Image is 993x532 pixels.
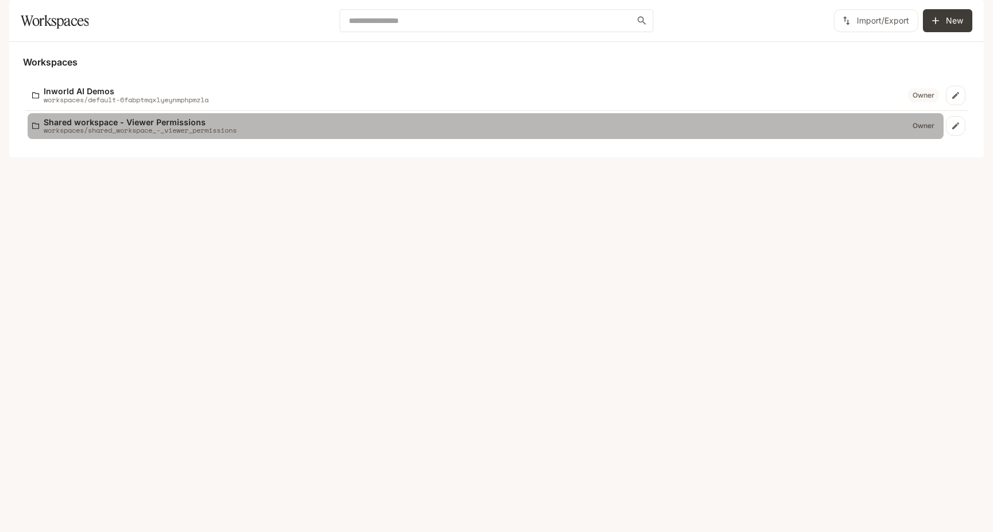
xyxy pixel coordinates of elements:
[23,56,970,68] h5: Workspaces
[28,113,944,139] a: Shared workspace - Viewer Permissionsworkspaces/shared_workspace_-_viewer_permissionsOwner
[44,87,209,95] p: Inworld AI Demos
[28,82,944,108] a: Inworld AI Demosworkspaces/default-6fabptmqxlyeynmphpmzlaOwner
[834,9,918,32] button: Import/Export
[44,96,209,103] p: workspaces/default-6fabptmqxlyeynmphpmzla
[908,88,939,102] div: Owner
[923,9,972,32] button: Create workspace
[44,126,237,134] p: workspaces/shared_workspace_-_viewer_permissions
[946,86,965,105] a: Edit workspace
[44,118,237,126] p: Shared workspace - Viewer Permissions
[21,9,88,32] h1: Workspaces
[908,119,939,133] div: Owner
[946,116,965,136] a: Edit workspace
